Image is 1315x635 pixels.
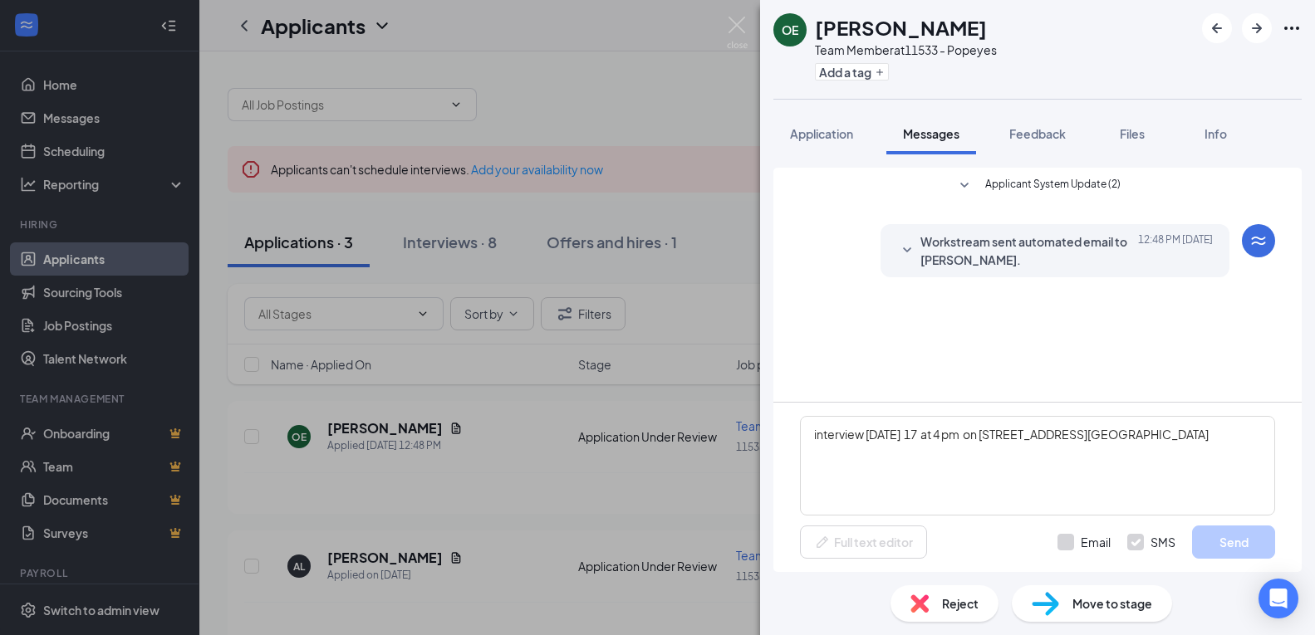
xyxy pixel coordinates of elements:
[815,13,987,42] h1: [PERSON_NAME]
[985,176,1121,196] span: Applicant System Update (2)
[815,42,997,58] div: Team Member at 11533 - Popeyes
[790,126,853,141] span: Application
[800,525,927,559] button: Full text editorPen
[954,176,1121,196] button: SmallChevronDownApplicant System Update (2)
[942,594,979,613] span: Reject
[814,534,831,550] svg: Pen
[1205,126,1227,141] span: Info
[1207,18,1227,38] svg: ArrowLeftNew
[1247,18,1267,38] svg: ArrowRight
[1072,594,1152,613] span: Move to stage
[1192,525,1275,559] button: Send
[800,416,1275,515] textarea: interview [DATE] 17 at 4 pm on [STREET_ADDRESS][GEOGRAPHIC_DATA]
[1242,13,1272,43] button: ArrowRight
[1009,126,1066,141] span: Feedback
[782,22,798,38] div: OE
[1138,232,1213,269] span: [DATE] 12:48 PM
[1259,579,1298,618] div: Open Intercom Messenger
[897,241,917,261] svg: SmallChevronDown
[1202,13,1232,43] button: ArrowLeftNew
[815,63,889,81] button: PlusAdd a tag
[875,67,885,77] svg: Plus
[1249,231,1268,251] svg: WorkstreamLogo
[1120,126,1145,141] span: Files
[1282,18,1302,38] svg: Ellipses
[903,126,959,141] span: Messages
[920,232,1138,269] span: Workstream sent automated email to [PERSON_NAME].
[954,176,974,196] svg: SmallChevronDown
